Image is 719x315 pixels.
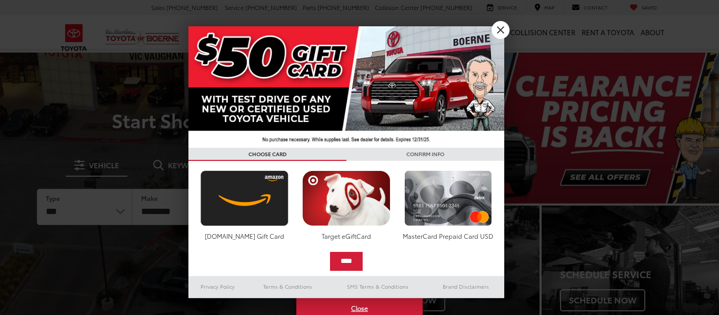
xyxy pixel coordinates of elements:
img: targetcard.png [299,170,393,226]
a: Terms & Conditions [247,280,328,293]
h3: CONFIRM INFO [346,148,504,161]
a: Brand Disclaimers [427,280,504,293]
div: [DOMAIN_NAME] Gift Card [198,231,291,240]
h3: CHOOSE CARD [188,148,346,161]
img: 42635_top_851395.jpg [188,26,504,148]
img: amazoncard.png [198,170,291,226]
div: MasterCard Prepaid Card USD [402,231,495,240]
div: Target eGiftCard [299,231,393,240]
a: SMS Terms & Conditions [328,280,427,293]
img: mastercard.png [402,170,495,226]
a: Privacy Policy [188,280,247,293]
